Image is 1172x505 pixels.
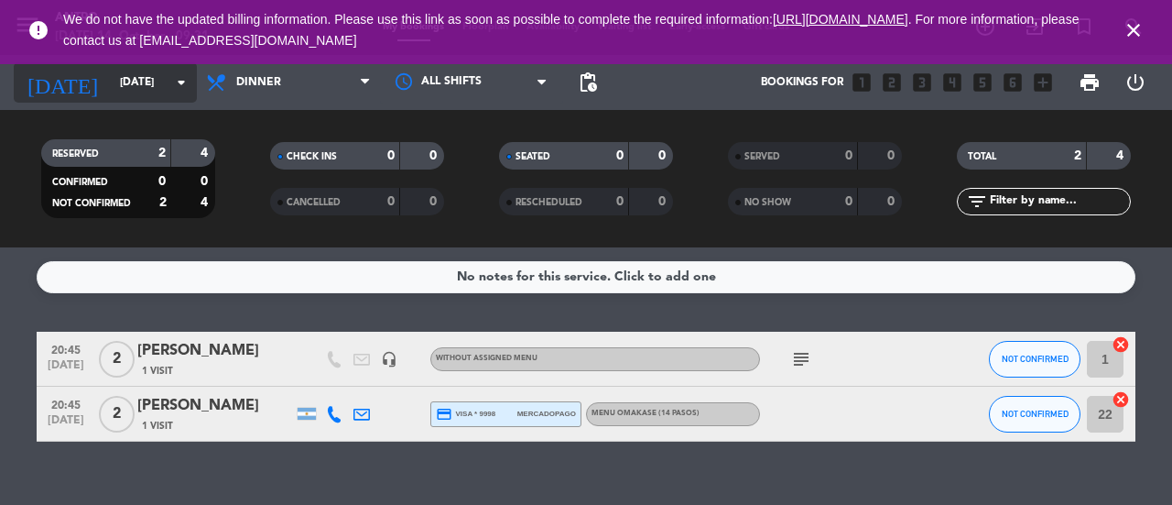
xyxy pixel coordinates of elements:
strong: 0 [845,149,852,162]
input: Filter by name... [988,192,1130,212]
span: pending_actions [577,71,599,93]
i: error [27,19,49,41]
strong: 0 [658,195,669,208]
span: Dinner [236,76,281,89]
strong: 0 [845,195,852,208]
span: 20:45 [43,393,89,414]
span: 2 [99,341,135,378]
i: looks_6 [1001,71,1025,94]
i: looks_3 [910,71,934,94]
i: cancel [1112,390,1130,409]
strong: 2 [159,196,167,209]
strong: 0 [887,195,898,208]
div: LOG OUT [1112,55,1158,110]
i: add_box [1031,71,1055,94]
span: MENU OMAKASE (14 PASOS) [591,410,700,417]
span: SERVED [744,152,780,161]
strong: 2 [1074,149,1081,162]
i: power_settings_new [1124,71,1146,93]
i: looks_4 [940,71,964,94]
i: [DATE] [14,62,111,103]
span: CANCELLED [287,198,341,207]
span: RESCHEDULED [515,198,582,207]
span: 1 Visit [142,419,173,434]
i: looks_5 [971,71,994,94]
strong: 0 [658,149,669,162]
span: CHECK INS [287,152,337,161]
button: NOT CONFIRMED [989,396,1080,433]
i: headset_mic [381,351,397,368]
span: NOT CONFIRMED [1002,409,1069,419]
strong: 0 [887,149,898,162]
span: [DATE] [43,359,89,380]
span: visa * 9998 [436,406,495,423]
a: [URL][DOMAIN_NAME] [773,12,908,27]
i: close [1123,19,1145,41]
div: [PERSON_NAME] [137,394,293,418]
span: We do not have the updated billing information. Please use this link as soon as possible to compl... [63,12,1079,48]
strong: 0 [201,175,212,188]
strong: 0 [429,195,440,208]
i: looks_two [880,71,904,94]
span: [DATE] [43,414,89,435]
strong: 0 [616,149,624,162]
strong: 0 [429,149,440,162]
strong: 4 [201,196,212,209]
span: CONFIRMED [52,178,108,187]
a: . For more information, please contact us at [EMAIL_ADDRESS][DOMAIN_NAME] [63,12,1079,48]
span: NOT CONFIRMED [1002,354,1069,364]
strong: 4 [201,147,212,159]
i: looks_one [850,71,874,94]
span: TOTAL [968,152,996,161]
span: mercadopago [517,408,576,420]
i: arrow_drop_down [170,71,192,93]
i: credit_card [436,406,452,423]
span: NO SHOW [744,198,791,207]
i: subject [790,348,812,370]
strong: 4 [1116,149,1127,162]
button: NOT CONFIRMED [989,341,1080,378]
i: cancel [1112,335,1130,354]
strong: 0 [158,175,166,188]
span: Bookings for [761,76,843,89]
strong: 0 [387,149,395,162]
strong: 0 [616,195,624,208]
i: filter_list [966,191,988,213]
span: 1 Visit [142,364,173,379]
span: 2 [99,396,135,433]
div: [PERSON_NAME] [137,339,293,363]
span: 20:45 [43,338,89,359]
strong: 2 [158,147,166,159]
span: NOT CONFIRMED [52,199,131,208]
span: print [1079,71,1101,93]
span: RESERVED [52,149,99,159]
span: SEATED [515,152,550,161]
div: No notes for this service. Click to add one [457,267,716,288]
span: Without assigned menu [436,355,537,362]
strong: 0 [387,195,395,208]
